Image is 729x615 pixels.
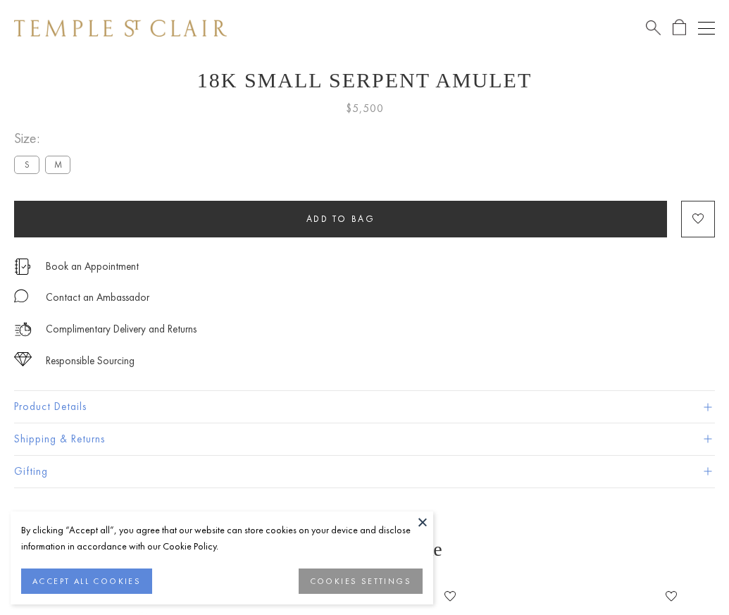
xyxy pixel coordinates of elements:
img: Temple St. Clair [14,20,227,37]
button: Product Details [14,391,715,423]
div: By clicking “Accept all”, you agree that our website can store cookies on your device and disclos... [21,522,423,554]
span: Size: [14,127,76,150]
span: Add to bag [306,213,375,225]
button: Shipping & Returns [14,423,715,455]
img: icon_appointment.svg [14,259,31,275]
img: MessageIcon-01_2.svg [14,289,28,303]
div: Responsible Sourcing [46,352,135,370]
img: icon_sourcing.svg [14,352,32,366]
span: $5,500 [346,99,384,118]
button: Add to bag [14,201,667,237]
label: M [45,156,70,173]
a: Book an Appointment [46,259,139,274]
button: Open navigation [698,20,715,37]
h1: 18K Small Serpent Amulet [14,68,715,92]
button: ACCEPT ALL COOKIES [21,569,152,594]
a: Open Shopping Bag [673,19,686,37]
a: Search [646,19,661,37]
img: icon_delivery.svg [14,321,32,338]
div: Contact an Ambassador [46,289,149,306]
button: Gifting [14,456,715,487]
p: Complimentary Delivery and Returns [46,321,197,338]
button: COOKIES SETTINGS [299,569,423,594]
label: S [14,156,39,173]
